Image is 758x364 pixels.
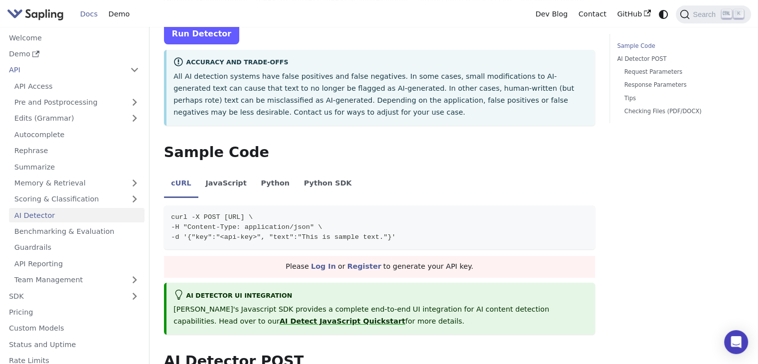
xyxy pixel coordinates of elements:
[9,127,145,142] a: Autocomplete
[254,171,297,198] li: Python
[173,57,588,69] div: Accuracy and Trade-offs
[171,213,253,221] span: curl -X POST [URL] \
[676,5,751,23] button: Search (Ctrl+K)
[173,290,588,302] div: AI Detector UI integration
[75,6,103,22] a: Docs
[164,256,595,278] div: Please or to generate your API key.
[9,95,145,110] a: Pre and Postprocessing
[9,256,145,271] a: API Reporting
[9,144,145,158] a: Rephrase
[125,289,145,303] button: Expand sidebar category 'SDK'
[125,63,145,77] button: Collapse sidebar category 'API'
[9,176,145,190] a: Memory & Retrieval
[9,273,145,287] a: Team Management
[3,321,145,336] a: Custom Models
[530,6,573,22] a: Dev Blog
[624,107,737,116] a: Checking Files (PDF/DOCX)
[573,6,612,22] a: Contact
[624,80,737,90] a: Response Parameters
[347,262,381,270] a: Register
[9,79,145,93] a: API Access
[3,47,145,61] a: Demo
[7,7,67,21] a: Sapling.ai
[617,41,740,51] a: Sample Code
[171,233,396,241] span: -d '{"key":"<api-key>", "text":"This is sample text."}'
[9,192,145,206] a: Scoring & Classification
[656,7,671,21] button: Switch between dark and light mode (currently system mode)
[164,171,198,198] li: cURL
[103,6,135,22] a: Demo
[3,305,145,320] a: Pricing
[9,240,145,255] a: Guardrails
[3,63,125,77] a: API
[198,171,254,198] li: JavaScript
[164,144,595,162] h2: Sample Code
[9,160,145,174] a: Summarize
[311,262,336,270] a: Log In
[9,208,145,222] a: AI Detector
[624,67,737,77] a: Request Parameters
[3,30,145,45] a: Welcome
[164,23,239,44] a: Run Detector
[297,171,359,198] li: Python SDK
[7,7,64,21] img: Sapling.ai
[9,224,145,239] a: Benchmarking & Evaluation
[611,6,656,22] a: GitHub
[724,330,748,354] div: Open Intercom Messenger
[624,94,737,103] a: Tips
[3,337,145,352] a: Status and Uptime
[173,304,588,328] p: [PERSON_NAME]'s Javascript SDK provides a complete end-to-end UI integration for AI content detec...
[173,71,588,118] p: All AI detection systems have false positives and false negatives. In some cases, small modificat...
[617,54,740,64] a: AI Detector POST
[171,223,322,231] span: -H "Content-Type: application/json" \
[734,9,744,18] kbd: K
[3,289,125,303] a: SDK
[280,317,405,325] a: AI Detect JavaScript Quickstart
[9,111,145,126] a: Edits (Grammar)
[690,10,722,18] span: Search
